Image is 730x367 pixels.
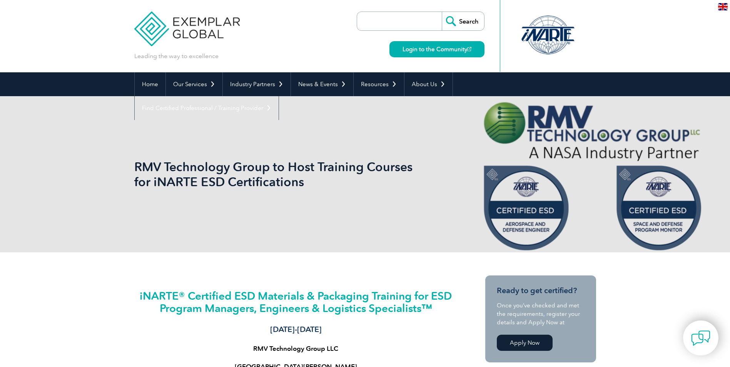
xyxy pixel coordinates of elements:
[404,72,453,96] a: About Us
[134,159,430,189] h1: RMV Technology Group to Host Training Courses for iNARTE ESD Certifications
[467,47,471,51] img: open_square.png
[497,301,585,327] p: Once you’ve checked and met the requirements, register your details and Apply Now at
[138,290,454,314] h2: iNARTE® Certified ESD Materials & Packaging Training for ESD Program Managers, Engineers & Logist...
[138,345,454,352] h4: RMV Technology Group LLC
[354,72,404,96] a: Resources
[291,72,353,96] a: News & Events
[135,72,165,96] a: Home
[135,96,279,120] a: Find Certified Professional / Training Provider
[442,12,484,30] input: Search
[138,325,454,334] h3: [DATE]-[DATE]
[497,335,553,351] a: Apply Now
[389,41,484,57] a: Login to the Community
[134,52,219,60] p: Leading the way to excellence
[718,3,728,10] img: en
[691,329,710,348] img: contact-chat.png
[223,72,291,96] a: Industry Partners
[166,72,222,96] a: Our Services
[497,286,585,295] h3: Ready to get certified?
